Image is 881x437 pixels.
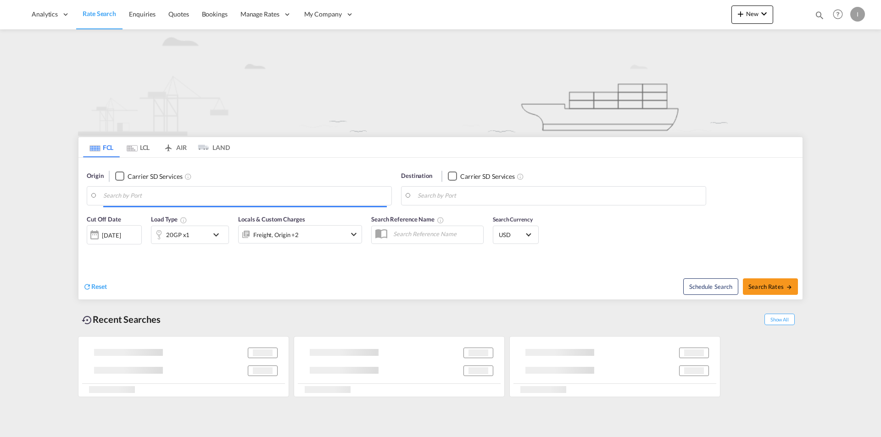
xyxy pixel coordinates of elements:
[156,137,193,157] md-tab-item: AIR
[166,228,190,241] div: 20GP x1
[253,228,299,241] div: Freight Origin Destination Dock Stuffing
[128,172,182,181] div: Carrier SD Services
[683,278,738,295] button: Note: By default Schedule search will only considerorigin ports, destination ports and cut off da...
[83,137,230,157] md-pagination-wrapper: Use the left and right arrow keys to navigate between tabs
[78,309,164,330] div: Recent Searches
[814,10,825,24] div: icon-magnify
[499,231,524,239] span: USD
[103,189,387,203] input: Search by Port
[830,6,846,22] span: Help
[102,231,121,239] div: [DATE]
[91,282,107,290] span: Reset
[151,226,229,244] div: 20GP x1icon-chevron-down
[83,282,91,291] md-icon: icon-refresh
[238,225,362,243] div: Freight Origin Destination Dock Stuffingicon-chevron-down
[731,6,773,24] button: icon-plus 400-fgNewicon-chevron-down
[448,171,515,181] md-checkbox: Checkbox No Ink
[348,229,359,240] md-icon: icon-chevron-down
[850,7,865,22] div: I
[460,172,515,181] div: Carrier SD Services
[211,229,226,240] md-icon: icon-chevron-down
[87,225,142,244] div: [DATE]
[193,137,230,157] md-tab-item: LAND
[735,10,769,17] span: New
[168,10,189,18] span: Quotes
[748,283,792,290] span: Search Rates
[743,278,798,295] button: Search Ratesicon-arrow-right
[87,171,103,181] span: Origin
[83,282,107,292] div: icon-refreshReset
[401,171,432,181] span: Destination
[238,216,305,223] span: Locals & Custom Charges
[32,10,58,19] span: Analytics
[163,142,174,149] md-icon: icon-airplane
[304,10,342,19] span: My Company
[389,227,483,241] input: Search Reference Name
[437,216,444,224] md-icon: Your search will be saved by the below given name
[830,6,850,23] div: Help
[202,10,228,18] span: Bookings
[129,10,156,18] span: Enquiries
[120,137,156,157] md-tab-item: LCL
[758,8,769,19] md-icon: icon-chevron-down
[498,228,534,241] md-select: Select Currency: $ USDUnited States Dollar
[786,284,792,290] md-icon: icon-arrow-right
[517,173,524,180] md-icon: Unchecked: Search for CY (Container Yard) services for all selected carriers.Checked : Search for...
[78,158,803,299] div: Origin Checkbox No InkUnchecked: Search for CY (Container Yard) services for all selected carrier...
[371,216,444,223] span: Search Reference Name
[493,216,533,223] span: Search Currency
[82,315,93,326] md-icon: icon-backup-restore
[735,8,746,19] md-icon: icon-plus 400-fg
[180,216,187,224] md-icon: Select multiple loads to view rates
[83,137,120,157] md-tab-item: FCL
[115,171,182,181] md-checkbox: Checkbox No Ink
[151,216,187,223] span: Load Type
[83,10,116,17] span: Rate Search
[78,29,803,136] img: new-FCL.png
[87,216,121,223] span: Cut Off Date
[184,173,192,180] md-icon: Unchecked: Search for CY (Container Yard) services for all selected carriers.Checked : Search for...
[764,314,795,325] span: Show All
[240,10,279,19] span: Manage Rates
[814,10,825,20] md-icon: icon-magnify
[87,243,94,256] md-datepicker: Select
[418,189,701,203] input: Search by Port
